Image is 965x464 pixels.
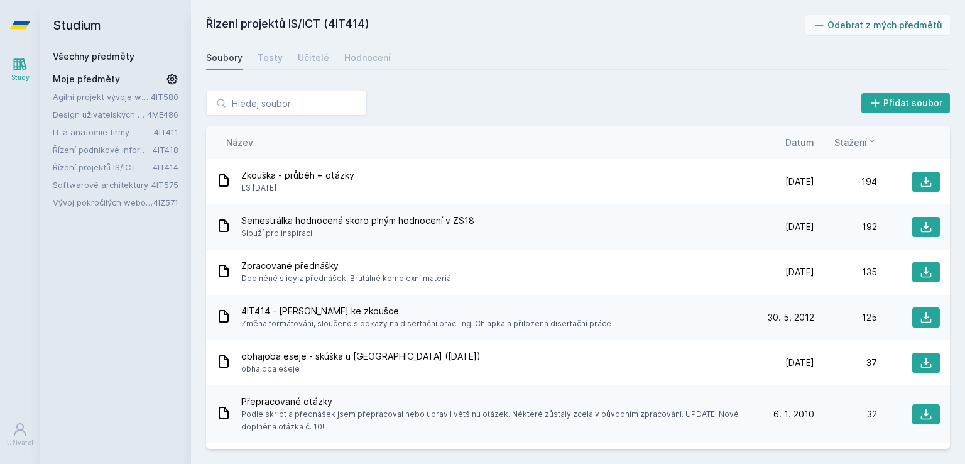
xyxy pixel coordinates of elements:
[151,180,178,190] a: 4IT575
[3,416,38,454] a: Uživatel
[53,73,120,86] span: Moje předměty
[241,395,746,408] span: Přepracované otázky
[53,179,151,191] a: Softwarové architektury
[241,305,611,318] span: 4IT414 - [PERSON_NAME] ke zkoušce
[154,127,178,137] a: 4IT411
[241,260,453,272] span: Zpracované přednášky
[258,45,283,70] a: Testy
[258,52,283,64] div: Testy
[53,126,154,138] a: IT a anatomie firmy
[53,161,153,174] a: Řízení projektů IS/ICT
[226,136,253,149] button: Název
[785,356,814,369] span: [DATE]
[785,266,814,279] span: [DATE]
[241,169,354,182] span: Zkouška - průběh + otázky
[814,311,877,324] div: 125
[834,136,877,149] button: Stažení
[814,266,877,279] div: 135
[785,221,814,233] span: [DATE]
[241,318,611,330] span: Změna formátování, sloučeno s odkazy na disertační práci Ing. Chlapka a přiložená disertační práce
[768,311,814,324] span: 30. 5. 2012
[298,52,329,64] div: Učitelé
[153,162,178,172] a: 4IT414
[241,214,474,227] span: Semestrálka hodnocená skoro plným hodnocení v ZS18
[53,108,147,121] a: Design uživatelských rozhraní
[241,182,354,194] span: LS [DATE]
[344,52,391,64] div: Hodnocení
[151,92,178,102] a: 4IT580
[814,221,877,233] div: 192
[834,136,867,149] span: Stažení
[785,136,814,149] button: Datum
[53,91,151,103] a: Agilní projekt vývoje webové aplikace
[814,356,877,369] div: 37
[814,175,877,188] div: 194
[241,363,481,375] span: obhajoba eseje
[206,52,243,64] div: Soubory
[7,438,33,448] div: Uživatel
[206,45,243,70] a: Soubory
[53,196,153,209] a: Vývoj pokročilých webových aplikací v PHP
[805,15,951,35] button: Odebrat z mých předmětů
[3,50,38,89] a: Study
[11,73,30,82] div: Study
[147,109,178,119] a: 4ME486
[344,45,391,70] a: Hodnocení
[773,408,814,421] span: 6. 1. 2010
[53,143,153,156] a: Řízení podnikové informatiky
[241,408,746,433] span: Podle skript a přednášek jsem přepracoval nebo upravil většinu otázek. Některé zůstaly zcela v pů...
[814,408,877,421] div: 32
[53,51,134,62] a: Všechny předměty
[206,91,367,116] input: Hledej soubor
[241,350,481,363] span: obhajoba eseje - skúška u [GEOGRAPHIC_DATA] ([DATE])
[241,272,453,285] span: Doplněné slidy z přednášek. Brutálně komplexní materiál
[206,15,805,35] h2: Řízení projektů IS/ICT (4IT414)
[241,227,474,240] span: Slouží pro inspiraci.
[153,197,178,207] a: 4IZ571
[153,145,178,155] a: 4IT418
[785,175,814,188] span: [DATE]
[298,45,329,70] a: Učitelé
[861,93,951,113] button: Přidat soubor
